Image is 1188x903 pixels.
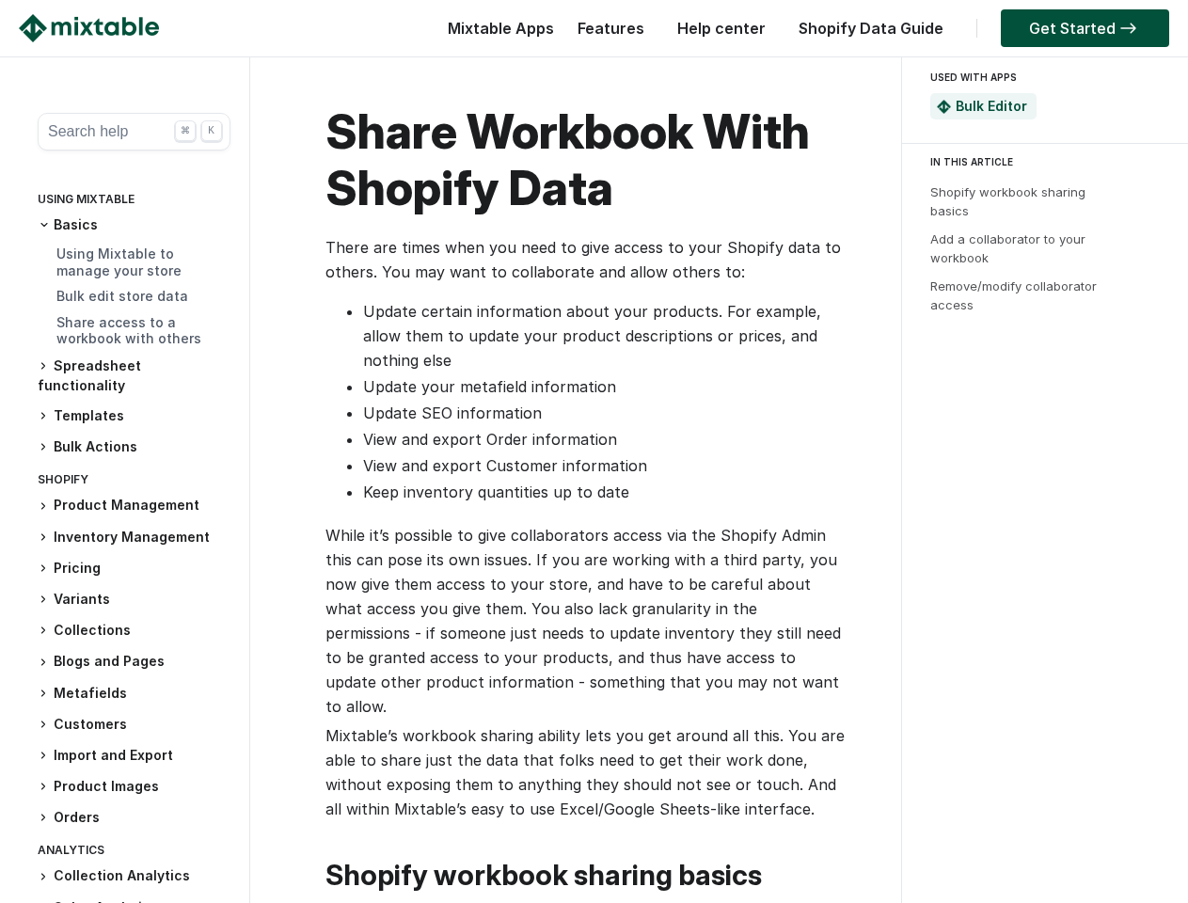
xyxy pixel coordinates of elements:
h2: Shopify workbook sharing basics [325,859,846,892]
a: Shopify Data Guide [789,19,953,38]
a: Get Started [1001,9,1169,47]
div: IN THIS ARTICLE [930,153,1171,170]
h3: Spreadsheet functionality [38,356,230,395]
a: Bulk edit store data [56,288,188,304]
a: Remove/modify collaborator access [930,278,1097,312]
p: There are times when you need to give access to your Shopify data to others. You may want to coll... [325,235,846,284]
div: Using Mixtable [38,188,230,215]
a: Bulk Editor [956,98,1027,114]
a: Help center [668,19,775,38]
div: ⌘ [175,120,196,141]
p: Mixtable’s workbook sharing ability lets you get around all this. You are able to share just the ... [325,723,846,821]
h3: Customers [38,715,230,735]
a: Share access to a workbook with others [56,314,201,347]
img: Mixtable logo [19,14,159,42]
h3: Product Images [38,777,230,797]
li: Update SEO information [363,401,846,425]
a: Using Mixtable to manage your store [56,246,182,278]
h3: Bulk Actions [38,437,230,457]
a: Features [568,19,654,38]
h3: Pricing [38,559,230,578]
a: Add a collaborator to your workbook [930,231,1085,265]
h3: Orders [38,808,230,828]
h3: Product Management [38,496,230,515]
a: Shopify workbook sharing basics [930,184,1085,218]
div: USED WITH APPS [930,66,1152,88]
h3: Blogs and Pages [38,652,230,672]
li: Update your metafield information [363,374,846,399]
h3: Templates [38,406,230,426]
div: Mixtable Apps [438,14,554,52]
li: Update certain information about your products. For example, allow them to update your product de... [363,299,846,372]
li: View and export Customer information [363,453,846,478]
h3: Inventory Management [38,528,230,547]
div: Shopify [38,468,230,496]
div: K [201,120,222,141]
h3: Variants [38,590,230,610]
div: Analytics [38,839,230,866]
p: While it’s possible to give collaborators access via the Shopify Admin this can pose its own issu... [325,523,846,719]
h3: Import and Export [38,746,230,766]
img: Mixtable Spreadsheet Bulk Editor App [937,100,951,114]
h3: Collection Analytics [38,866,230,886]
li: View and export Order information [363,427,846,451]
li: Keep inventory quantities up to date [363,480,846,504]
h3: Metafields [38,684,230,704]
h1: Share Workbook With Shopify Data [325,103,846,216]
img: arrow-right.svg [1116,23,1141,34]
h3: Basics [38,215,230,234]
h3: Collections [38,621,230,641]
button: Search help ⌘ K [38,113,230,150]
